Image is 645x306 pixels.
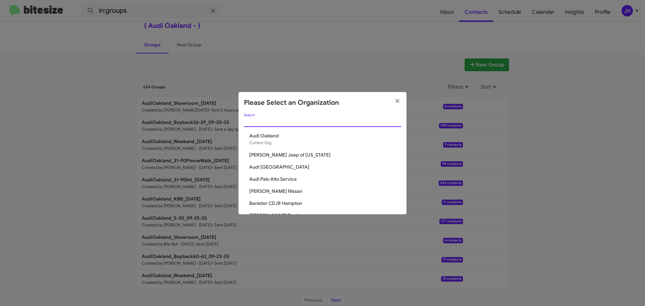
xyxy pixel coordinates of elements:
[249,212,401,219] span: [PERSON_NAME] Ford
[249,132,401,139] span: Audi Oakland
[249,188,401,194] span: [PERSON_NAME] Nissan
[249,151,401,158] span: [PERSON_NAME] Jeep of [US_STATE]
[249,176,401,182] span: Audi Palo Alto Service
[249,164,401,170] span: Audi [GEOGRAPHIC_DATA]
[249,140,271,145] span: Current Org
[249,200,401,207] span: Banister CDJR Hampton
[244,97,339,108] h2: Please Select an Organization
